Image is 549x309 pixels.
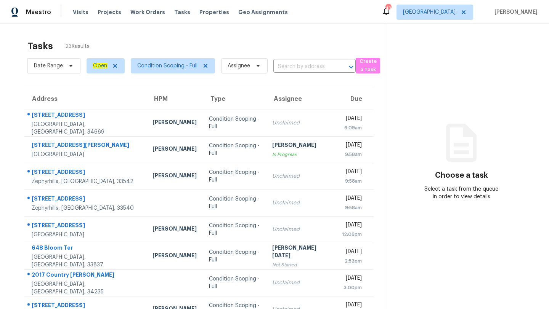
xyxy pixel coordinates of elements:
div: 9:58am [342,151,362,158]
div: [PERSON_NAME] [152,118,197,128]
div: Condition Scoping - Full [209,195,260,210]
span: Visits [73,8,88,16]
div: [STREET_ADDRESS][PERSON_NAME] [32,141,140,151]
div: [DATE] [342,274,362,284]
div: 43 [385,5,391,12]
span: Create a Task [360,57,376,75]
div: Condition Scoping - Full [209,222,260,237]
div: 2:53pm [342,257,362,265]
th: Type [203,88,266,110]
div: [PERSON_NAME] [152,252,197,261]
div: Unclaimed [272,172,330,180]
div: [GEOGRAPHIC_DATA] [32,231,140,239]
div: [DATE] [342,168,362,177]
div: Condition Scoping - Full [209,142,260,157]
th: Assignee [266,88,336,110]
div: Zephyrhills, [GEOGRAPHIC_DATA], 33542 [32,178,140,185]
div: 12:06pm [342,231,362,238]
div: [PERSON_NAME] [152,225,197,234]
span: Condition Scoping - Full [137,62,197,70]
span: Properties [199,8,229,16]
div: 9:58am [342,177,362,185]
span: Date Range [34,62,63,70]
div: Not Started [272,261,330,269]
input: Search by address [273,61,334,73]
div: 6:09am [342,124,362,132]
span: [PERSON_NAME] [491,8,538,16]
div: 3:00pm [342,284,362,291]
div: Select a task from the queue in order to view details [424,185,499,201]
div: Condition Scoping - Full [209,248,260,264]
div: 648 Bloom Ter [32,244,140,253]
button: Create a Task [356,58,380,73]
div: 2017 Country [PERSON_NAME] [32,271,140,280]
span: Tasks [174,10,190,15]
div: Condition Scoping - Full [209,275,260,290]
span: Projects [98,8,121,16]
div: [GEOGRAPHIC_DATA], [GEOGRAPHIC_DATA], 34669 [32,121,140,136]
div: 9:58am [342,204,362,212]
span: Maestro [26,8,51,16]
div: [DATE] [342,248,362,257]
h3: Choose a task [435,172,488,179]
button: Open [346,62,356,72]
div: [DATE] [342,141,362,151]
div: Zephyrhills, [GEOGRAPHIC_DATA], 33540 [32,204,140,212]
div: [PERSON_NAME] [152,172,197,181]
div: Condition Scoping - Full [209,169,260,184]
div: [STREET_ADDRESS] [32,111,140,121]
div: [STREET_ADDRESS] [32,221,140,231]
div: [PERSON_NAME] [272,141,330,151]
div: [PERSON_NAME][DATE] [272,244,330,261]
div: Unclaimed [272,119,330,127]
div: Condition Scoping - Full [209,115,260,131]
span: Work Orders [130,8,165,16]
th: HPM [146,88,203,110]
div: [GEOGRAPHIC_DATA], [GEOGRAPHIC_DATA], 33837 [32,253,140,269]
div: [DATE] [342,194,362,204]
ah_el_jm_1744035306855: Open [93,63,107,68]
th: Address [24,88,146,110]
div: Unclaimed [272,279,330,287]
div: [GEOGRAPHIC_DATA], [GEOGRAPHIC_DATA], 34235 [32,280,140,296]
div: [GEOGRAPHIC_DATA] [32,151,140,158]
div: [PERSON_NAME] [152,145,197,154]
div: [DATE] [342,221,362,231]
h2: Tasks [27,42,53,50]
div: [DATE] [342,115,362,124]
th: Due [336,88,374,110]
span: 23 Results [65,43,90,50]
div: Unclaimed [272,226,330,233]
span: Assignee [228,62,250,70]
div: [STREET_ADDRESS] [32,168,140,178]
div: In Progress [272,151,330,158]
div: Unclaimed [272,199,330,207]
div: [STREET_ADDRESS] [32,195,140,204]
span: [GEOGRAPHIC_DATA] [403,8,456,16]
span: Geo Assignments [238,8,288,16]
